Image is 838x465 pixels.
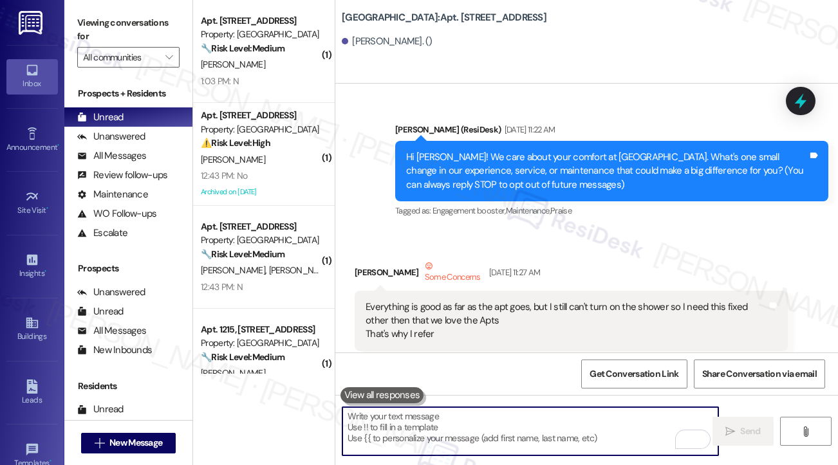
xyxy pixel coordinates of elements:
[201,336,320,350] div: Property: [GEOGRAPHIC_DATA]
[77,305,124,318] div: Unread
[64,379,192,393] div: Residents
[201,59,265,70] span: [PERSON_NAME]
[77,403,124,416] div: Unread
[366,300,767,342] div: Everything is good as far as the apt goes, but I still can't turn on the shower so I need this fi...
[725,426,735,437] i: 
[57,141,59,150] span: •
[201,323,320,336] div: Apt. 1215, [STREET_ADDRESS]
[6,376,58,410] a: Leads
[46,204,48,213] span: •
[694,360,825,388] button: Share Conversation via email
[201,42,284,54] strong: 🔧 Risk Level: Medium
[501,123,555,136] div: [DATE] 11:22 AM
[201,351,284,363] strong: 🔧 Risk Level: Medium
[95,438,104,448] i: 
[6,312,58,347] a: Buildings
[77,324,146,338] div: All Messages
[201,367,265,379] span: [PERSON_NAME]
[44,267,46,276] span: •
[581,360,687,388] button: Get Conversation Link
[395,123,828,141] div: [PERSON_NAME] (ResiDesk)
[77,13,180,47] label: Viewing conversations for
[64,87,192,100] div: Prospects + Residents
[422,259,483,286] div: Some Concerns
[77,130,145,143] div: Unanswered
[702,367,817,381] span: Share Conversation via email
[506,205,550,216] span: Maintenance ,
[550,205,572,216] span: Praise
[355,259,788,291] div: [PERSON_NAME]
[740,424,760,438] span: Send
[64,262,192,275] div: Prospects
[6,59,58,94] a: Inbox
[200,184,321,200] div: Archived on [DATE]
[201,154,265,165] span: [PERSON_NAME]
[201,281,243,293] div: 12:43 PM: N
[77,226,127,240] div: Escalate
[77,343,152,357] div: New Inbounds
[6,186,58,221] a: Site Visit •
[201,14,320,28] div: Apt. [STREET_ADDRESS]
[201,109,320,122] div: Apt. [STREET_ADDRESS]
[201,170,248,181] div: 12:43 PM: No
[269,264,333,276] span: [PERSON_NAME]
[201,233,320,247] div: Property: [GEOGRAPHIC_DATA]
[109,436,162,450] span: New Message
[77,169,167,182] div: Review follow-ups
[6,249,58,284] a: Insights •
[712,417,774,446] button: Send
[201,248,284,260] strong: 🔧 Risk Level: Medium
[165,52,172,62] i: 
[81,433,176,453] button: New Message
[355,351,788,370] div: Tagged as:
[342,35,433,48] div: [PERSON_NAME]. ()
[486,266,540,279] div: [DATE] 11:27 AM
[83,47,159,68] input: All communities
[201,75,239,87] div: 1:03 PM: N
[342,11,546,24] b: [GEOGRAPHIC_DATA]: Apt. [STREET_ADDRESS]
[406,150,808,192] div: Hi [PERSON_NAME]! We care about your comfort at [GEOGRAPHIC_DATA]. What's one small change in our...
[77,286,145,299] div: Unanswered
[77,188,148,201] div: Maintenance
[201,137,270,149] strong: ⚠️ Risk Level: High
[395,201,828,220] div: Tagged as:
[201,28,320,41] div: Property: [GEOGRAPHIC_DATA]
[77,207,156,221] div: WO Follow-ups
[77,111,124,124] div: Unread
[590,367,678,381] span: Get Conversation Link
[433,205,506,216] span: Engagement booster ,
[77,149,146,163] div: All Messages
[801,426,810,437] i: 
[201,123,320,136] div: Property: [GEOGRAPHIC_DATA]
[19,11,45,35] img: ResiDesk Logo
[201,264,269,276] span: [PERSON_NAME]
[342,407,718,455] textarea: To enrich screen reader interactions, please activate Accessibility in Grammarly extension settings
[201,220,320,233] div: Apt. [STREET_ADDRESS]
